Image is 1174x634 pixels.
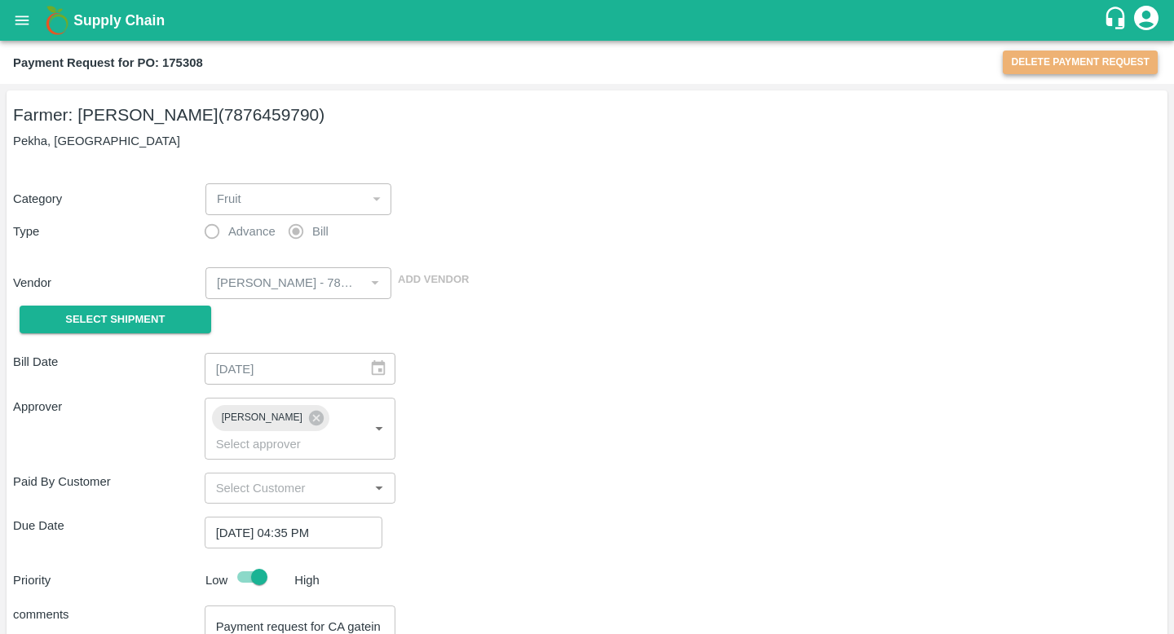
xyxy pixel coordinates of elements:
[41,4,73,37] img: logo
[13,398,205,416] p: Approver
[294,571,320,589] p: High
[210,478,364,499] input: Select Customer
[217,190,241,208] p: Fruit
[205,517,371,548] input: Choose date, selected date is Sep 13, 2025
[312,222,329,240] span: Bill
[13,517,205,535] p: Due Date
[13,56,203,69] b: Payment Request for PO: 175308
[369,478,390,499] button: Open
[228,222,276,240] span: Advance
[73,9,1103,32] a: Supply Chain
[13,190,199,208] p: Category
[3,2,41,39] button: open drawer
[65,310,165,329] span: Select Shipment
[13,222,205,240] p: Type
[1003,51,1158,74] button: Delete Payment Request
[1132,3,1161,37] div: account of current user
[20,306,211,334] button: Select Shipment
[1103,6,1132,35] div: customer-support
[13,274,199,292] p: Vendor
[205,353,356,384] input: Bill Date
[13,571,199,589] p: Priority
[210,434,343,455] input: Select approver
[212,405,329,431] div: [PERSON_NAME]
[13,103,1161,126] h5: Farmer: [PERSON_NAME] (7876459790)
[205,571,227,589] p: Low
[13,605,205,623] p: comments
[369,418,390,439] button: Open
[13,353,205,371] p: Bill Date
[13,132,1161,150] p: Pekha, [GEOGRAPHIC_DATA]
[73,12,165,29] b: Supply Chain
[212,409,312,426] span: [PERSON_NAME]
[13,473,205,491] p: Paid By Customer
[210,272,360,293] input: Select Vendor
